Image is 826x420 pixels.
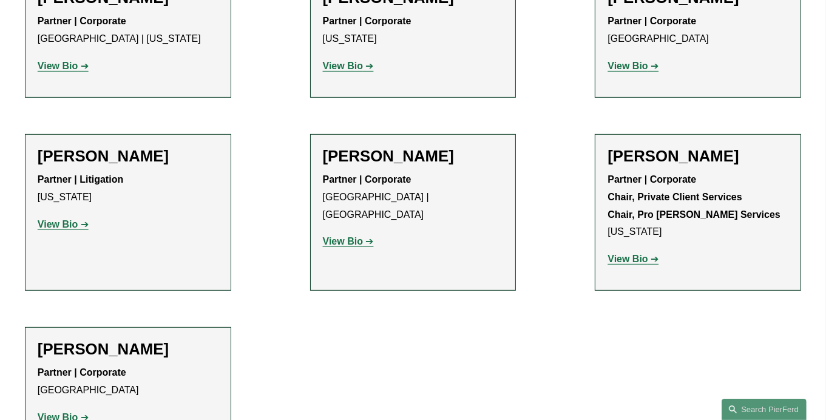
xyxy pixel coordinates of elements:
[608,61,658,71] a: View Bio
[323,236,374,246] a: View Bio
[38,174,123,185] strong: Partner | Litigation
[38,219,89,229] a: View Bio
[323,13,504,48] p: [US_STATE]
[323,147,504,166] h2: [PERSON_NAME]
[608,13,788,48] p: [GEOGRAPHIC_DATA]
[323,171,504,223] p: [GEOGRAPHIC_DATA] | [GEOGRAPHIC_DATA]
[608,16,696,26] strong: Partner | Corporate
[38,340,218,359] h2: [PERSON_NAME]
[608,254,658,264] a: View Bio
[38,61,89,71] a: View Bio
[722,399,807,420] a: Search this site
[608,254,648,264] strong: View Bio
[38,13,218,48] p: [GEOGRAPHIC_DATA] | [US_STATE]
[323,16,411,26] strong: Partner | Corporate
[323,61,374,71] a: View Bio
[608,61,648,71] strong: View Bio
[38,364,218,399] p: [GEOGRAPHIC_DATA]
[38,219,78,229] strong: View Bio
[608,147,788,166] h2: [PERSON_NAME]
[38,171,218,206] p: [US_STATE]
[38,367,126,378] strong: Partner | Corporate
[323,174,411,185] strong: Partner | Corporate
[608,171,788,241] p: [US_STATE]
[323,61,363,71] strong: View Bio
[38,61,78,71] strong: View Bio
[38,147,218,166] h2: [PERSON_NAME]
[608,174,780,220] strong: Partner | Corporate Chair, Private Client Services Chair, Pro [PERSON_NAME] Services
[38,16,126,26] strong: Partner | Corporate
[323,236,363,246] strong: View Bio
